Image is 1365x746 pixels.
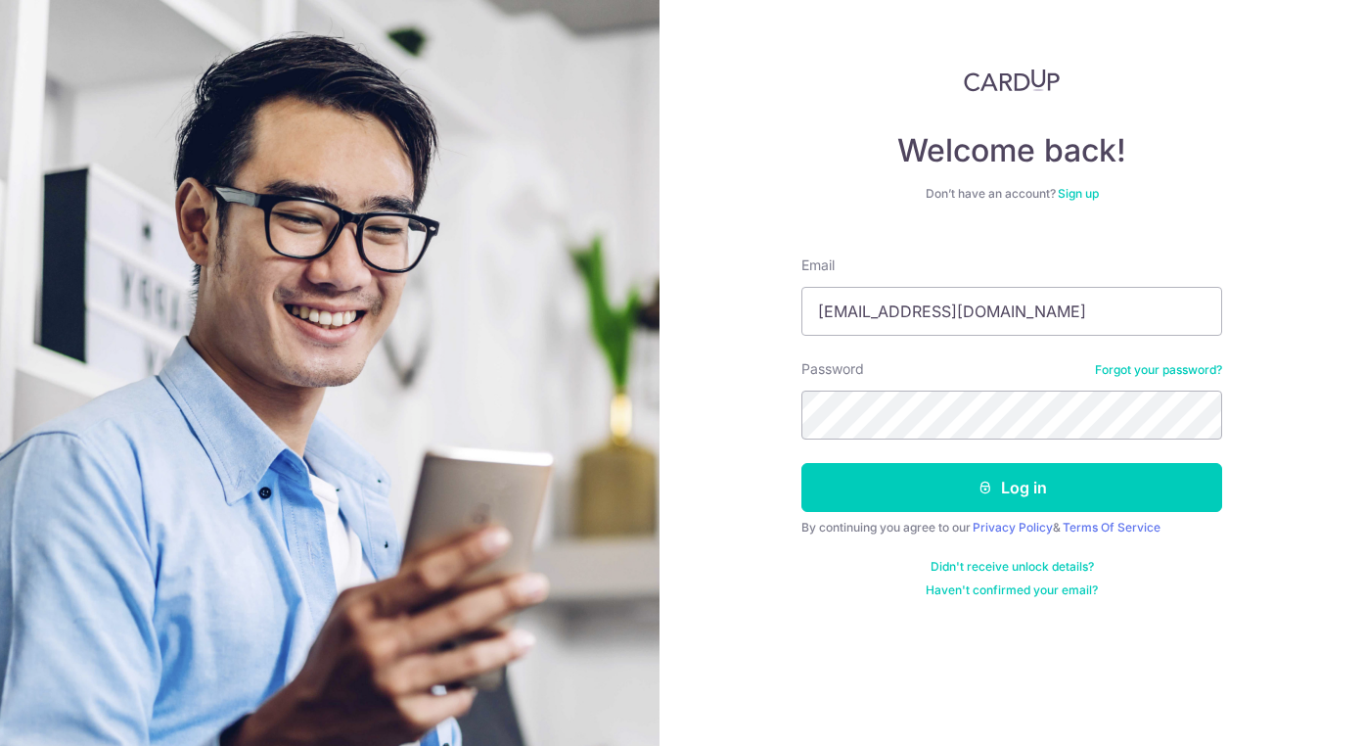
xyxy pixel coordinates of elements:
[926,583,1098,598] a: Haven't confirmed your email?
[801,520,1222,536] div: By continuing you agree to our &
[1063,520,1160,535] a: Terms Of Service
[801,359,864,379] label: Password
[931,559,1094,575] a: Didn't receive unlock details?
[801,186,1222,202] div: Don’t have an account?
[964,69,1060,92] img: CardUp Logo
[973,520,1053,535] a: Privacy Policy
[801,256,835,275] label: Email
[801,131,1222,170] h4: Welcome back!
[801,463,1222,512] button: Log in
[1095,362,1222,378] a: Forgot your password?
[1058,186,1099,201] a: Sign up
[801,287,1222,336] input: Enter your Email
